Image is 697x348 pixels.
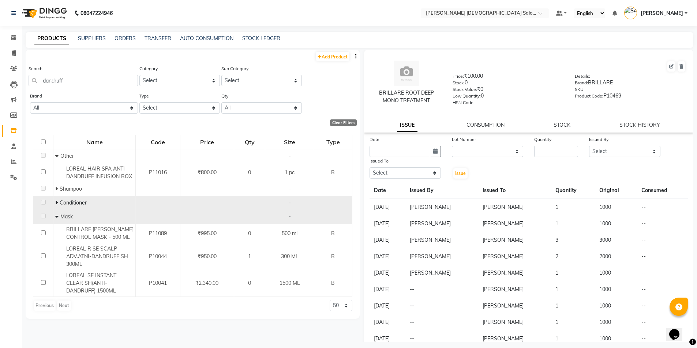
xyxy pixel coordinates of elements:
div: 0 [453,79,564,89]
div: ₹0 [453,85,564,96]
td: -- [405,314,478,330]
th: Date [370,182,405,199]
span: Expand Row [55,199,60,206]
a: Add Product [316,52,349,61]
span: Conditioner [60,199,87,206]
iframe: chat widget [666,319,690,341]
span: Collapse Row [55,213,60,220]
td: [PERSON_NAME] [478,215,551,232]
th: Consumed [637,182,688,199]
a: STOCK LEDGER [242,35,280,42]
span: LOREAL SE INSTANT CLEAR SH(ANTI-DANDRUFF) 1500ML [66,272,116,294]
span: P11016 [149,169,167,176]
td: -- [637,330,688,347]
td: [PERSON_NAME] [478,314,551,330]
label: Brand [30,93,42,99]
td: [DATE] [370,232,405,248]
div: Clear Filters [330,119,357,126]
td: [DATE] [370,298,405,314]
label: Issued To [370,158,389,164]
td: [PERSON_NAME] [478,298,551,314]
label: Category [139,65,158,72]
td: 2000 [595,248,637,265]
label: Low Quantity: [453,93,481,99]
span: P10041 [149,280,167,286]
th: Quantity [551,182,595,199]
span: B [331,230,335,237]
div: 0 [453,92,564,102]
td: [PERSON_NAME] [478,248,551,265]
td: [PERSON_NAME] [405,199,478,216]
td: -- [637,314,688,330]
span: P11089 [149,230,167,237]
td: 3000 [595,232,637,248]
span: Expand Row [55,186,60,192]
span: - [289,186,291,192]
span: ₹2,340.00 [195,280,218,286]
a: CONSUMPTION [466,122,505,128]
span: - [289,199,291,206]
td: [DATE] [370,281,405,298]
td: 1 [551,314,595,330]
td: [DATE] [370,265,405,281]
td: 1000 [595,281,637,298]
span: 1500 ML [280,280,300,286]
label: HSN Code: [453,99,475,106]
span: [PERSON_NAME] [641,9,683,17]
td: 1 [551,298,595,314]
a: TRANSFER [145,35,171,42]
a: SUPPLIERS [78,35,106,42]
div: Name [54,135,135,149]
td: 1000 [595,330,637,347]
td: 1000 [595,265,637,281]
span: - [289,213,291,220]
th: Original [595,182,637,199]
label: Issued By [589,136,608,143]
label: Stock: [453,80,465,86]
img: SAJJAN KAGADIYA [624,7,637,19]
td: [DATE] [370,215,405,232]
div: BRILLARE [575,79,686,89]
td: [DATE] [370,314,405,330]
td: 1000 [595,314,637,330]
td: [PERSON_NAME] [478,281,551,298]
div: Qty [235,135,265,149]
span: ₹950.00 [198,253,217,260]
td: [PERSON_NAME] [478,199,551,216]
td: -- [637,248,688,265]
td: -- [637,232,688,248]
label: Lot Number [452,136,476,143]
td: 1000 [595,298,637,314]
span: 300 ML [281,253,299,260]
label: Date [370,136,379,143]
div: P10469 [575,92,686,102]
td: [PERSON_NAME] [478,232,551,248]
a: ISSUE [397,119,417,132]
a: PRODUCTS [34,32,69,45]
td: [PERSON_NAME] [405,265,478,281]
span: 0 [248,280,251,286]
label: Sub Category [221,65,248,72]
div: BRILLARE ROOT DEEP MONO TREATMENT [371,89,442,104]
a: STOCK [554,122,570,128]
td: 1000 [595,199,637,216]
label: Qty [221,93,228,99]
td: 1 [551,215,595,232]
span: - [289,153,291,159]
button: Issue [453,168,468,179]
label: Type [139,93,149,99]
label: Price: [453,73,464,80]
span: P10044 [149,253,167,260]
label: Search [29,65,42,72]
span: B [331,169,335,176]
td: [PERSON_NAME] [405,248,478,265]
span: Collapse Row [55,153,60,159]
label: SKU: [575,86,585,93]
td: 1000 [595,215,637,232]
a: AUTO CONSUMPTION [180,35,233,42]
div: Price [181,135,233,149]
td: 1 [551,281,595,298]
span: ₹995.00 [198,230,217,237]
div: ₹100.00 [453,72,564,83]
td: -- [637,298,688,314]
